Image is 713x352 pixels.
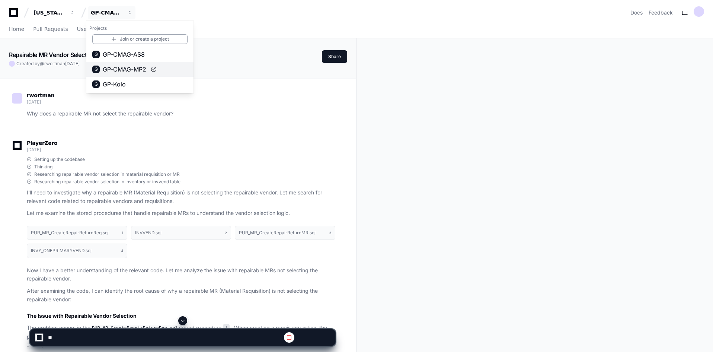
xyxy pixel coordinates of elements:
span: Thinking [34,164,52,170]
span: Pull Requests [33,27,68,31]
button: Feedback [649,9,673,16]
span: 1 [122,230,123,236]
span: [DATE] [27,147,41,152]
span: [DATE] [65,61,80,66]
div: [US_STATE] Pacific [86,21,194,93]
p: After examining the code, I can identify the root cause of why a repairable MR (Material Requisit... [27,287,335,304]
span: Researching repairable vendor selection in inventory or invvend table [34,179,180,185]
p: Let me examine the stored procedures that handle repairable MRs to understand the vendor selectio... [27,209,335,218]
button: Share [322,50,347,63]
div: [US_STATE] Pacific [33,9,65,16]
span: [DATE] [27,99,41,105]
h1: PUR_MR_CreateRepairReturnMR.sql [239,231,316,235]
button: INVVEND.sql2 [131,226,231,240]
span: Setting up the codebase [34,156,85,162]
a: Pull Requests [33,21,68,38]
a: Docs [630,9,643,16]
span: 2 [225,230,227,236]
h1: Projects [86,22,194,34]
p: Now I have a better understanding of the relevant code. Let me analyze the issue with repairable ... [27,266,335,283]
span: PlayerZero [27,141,57,145]
div: G [92,51,100,58]
span: GP-CMAG-AS8 [103,50,145,59]
a: Users [77,21,92,38]
h2: The Issue with Repairable Vendor Selection [27,312,335,320]
app-text-character-animate: Repairable MR Vendor Selection Issue [9,51,111,58]
span: 4 [121,248,123,254]
span: GP-Kolo [103,80,126,89]
p: I'll need to investigate why a repairable MR (Material Requisition) is not selecting the repairab... [27,188,335,206]
button: GP-CMAG-MP2 [88,6,135,19]
h1: INVY_ONEPRIMARYVEND.sql [31,248,92,253]
span: Created by [16,61,80,67]
span: Home [9,27,24,31]
div: G [92,66,100,73]
span: rwortman [44,61,65,66]
span: Users [77,27,92,31]
span: rwortman [27,92,54,98]
p: Why does a repairable MR not select the repairable vendor? [27,110,335,118]
span: GP-CMAG-MP2 [103,65,146,74]
div: GP-CMAG-MP2 [91,9,123,16]
span: Researching repairable vendor selection in material requisition or MR [34,171,180,177]
button: INVY_ONEPRIMARYVEND.sql4 [27,244,127,258]
button: PUR_MR_CreateRepairReturnMR.sql3 [235,226,335,240]
span: 3 [329,230,331,236]
a: Home [9,21,24,38]
h1: INVVEND.sql [135,231,162,235]
span: @ [40,61,44,66]
button: PUR_MR_CreateRepairReturnReq.sql1 [27,226,127,240]
button: [US_STATE] Pacific [31,6,78,19]
a: Join or create a project [92,34,188,44]
div: G [92,80,100,88]
h1: PUR_MR_CreateRepairReturnReq.sql [31,231,109,235]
